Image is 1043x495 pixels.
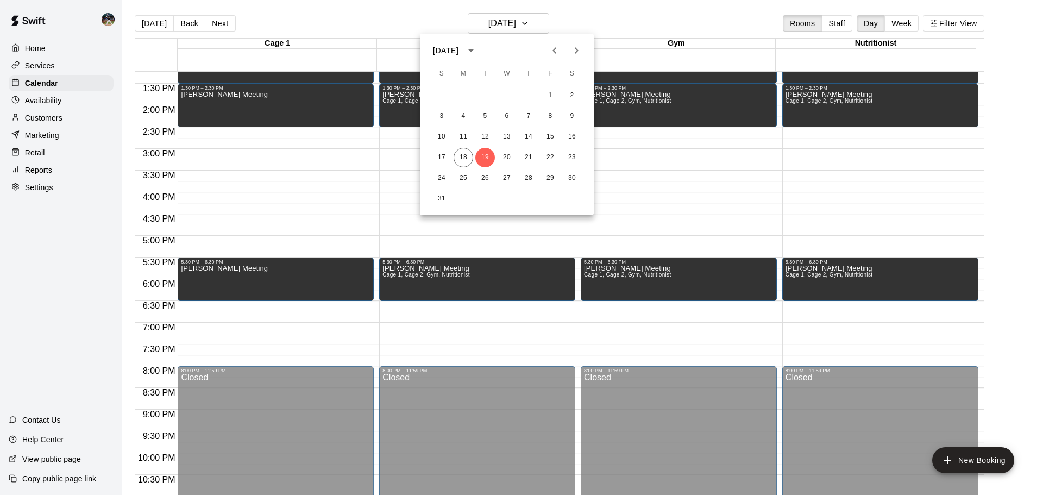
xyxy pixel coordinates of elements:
button: 29 [541,168,560,188]
span: Wednesday [497,63,517,85]
button: 23 [562,148,582,167]
button: 20 [497,148,517,167]
button: 10 [432,127,451,147]
button: 24 [432,168,451,188]
button: 31 [432,189,451,209]
button: 6 [497,106,517,126]
div: [DATE] [433,45,458,57]
button: 16 [562,127,582,147]
button: Next month [566,40,587,61]
button: 18 [454,148,473,167]
button: 11 [454,127,473,147]
button: 30 [562,168,582,188]
button: 27 [497,168,517,188]
button: 28 [519,168,538,188]
span: Monday [454,63,473,85]
button: 4 [454,106,473,126]
span: Sunday [432,63,451,85]
button: Previous month [544,40,566,61]
button: 17 [432,148,451,167]
button: 26 [475,168,495,188]
button: 25 [454,168,473,188]
span: Tuesday [475,63,495,85]
button: 12 [475,127,495,147]
span: Thursday [519,63,538,85]
button: 14 [519,127,538,147]
button: 9 [562,106,582,126]
span: Saturday [562,63,582,85]
button: 15 [541,127,560,147]
button: 13 [497,127,517,147]
span: Friday [541,63,560,85]
button: 5 [475,106,495,126]
button: 21 [519,148,538,167]
button: 1 [541,86,560,105]
button: 19 [475,148,495,167]
button: calendar view is open, switch to year view [462,41,480,60]
button: 7 [519,106,538,126]
button: 3 [432,106,451,126]
button: 2 [562,86,582,105]
button: 22 [541,148,560,167]
button: 8 [541,106,560,126]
